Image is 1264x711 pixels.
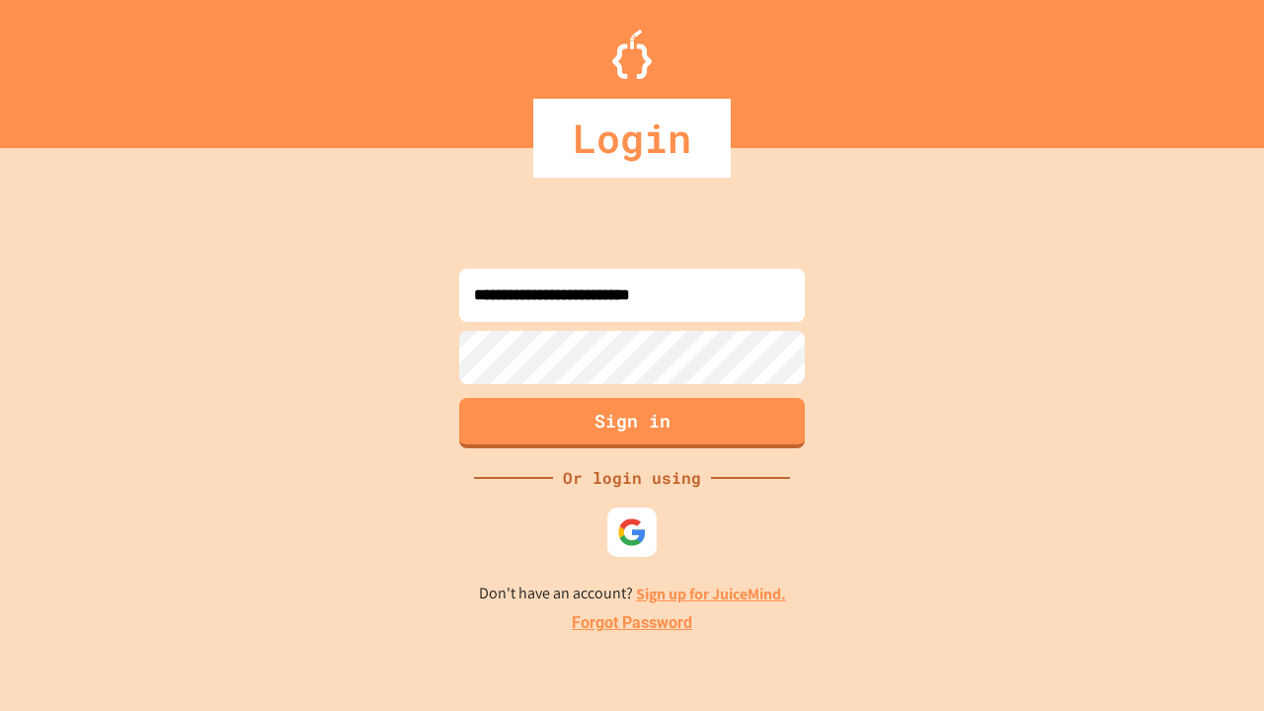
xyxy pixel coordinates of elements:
div: Or login using [553,466,711,490]
div: Login [533,99,731,178]
a: Sign up for JuiceMind. [636,584,786,604]
a: Forgot Password [572,611,692,635]
img: Logo.svg [612,30,652,79]
p: Don't have an account? [479,582,786,606]
button: Sign in [459,398,805,448]
img: google-icon.svg [617,517,647,547]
